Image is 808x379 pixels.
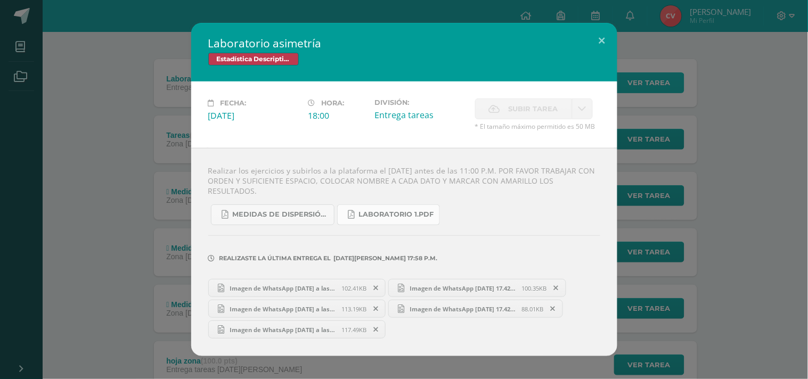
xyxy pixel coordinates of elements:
[341,284,366,292] span: 102.41KB
[375,109,467,121] div: Entrega tareas
[509,99,558,119] span: Subir tarea
[341,305,366,313] span: 113.19KB
[224,305,341,313] span: Imagen de WhatsApp [DATE] a las 17.42.33_1e89665b.jpg
[572,98,593,119] a: La fecha de entrega ha expirado
[208,300,386,318] a: Imagen de WhatsApp [DATE] a las 17.42.33_1e89665b.jpg 113.19KB
[475,98,572,119] label: La fecha de entrega ha expirado
[548,282,566,294] span: Remover entrega
[208,53,299,65] span: Estadística Descriptiva
[522,284,547,292] span: 100.35KB
[388,279,566,297] a: Imagen de WhatsApp [DATE] 17.42.16_da030e53.jpg 100.35KB
[367,303,385,315] span: Remover entrega
[587,23,617,59] button: Close (Esc)
[337,204,440,225] a: LABORATORIO 1.pdf
[331,258,438,259] span: [DATE][PERSON_NAME] 17:58 p.m.
[233,210,329,219] span: Medidas de dispersión y curtosis- ejercicio.pdf
[475,122,600,131] span: * El tamaño máximo permitido es 50 MB
[367,324,385,335] span: Remover entrega
[367,282,385,294] span: Remover entrega
[211,204,334,225] a: Medidas de dispersión y curtosis- ejercicio.pdf
[544,303,562,315] span: Remover entrega
[405,284,522,292] span: Imagen de WhatsApp [DATE] 17.42.16_da030e53.jpg
[208,36,600,51] h2: Laboratorio asimetría
[224,326,341,334] span: Imagen de WhatsApp [DATE] a las 17.42.06_64065885.jpg
[322,99,345,107] span: Hora:
[224,284,341,292] span: Imagen de WhatsApp [DATE] a las 17.57.43_4c70298d.jpg
[219,254,331,262] span: Realizaste la última entrega el
[375,98,467,106] label: División:
[388,300,563,318] a: Imagen de WhatsApp [DATE] 17.42.59_feed9a9c.jpg 88.01KB
[522,305,544,313] span: 88.01KB
[208,320,386,339] a: Imagen de WhatsApp [DATE] a las 17.42.06_64065885.jpg 117.49KB
[359,210,434,219] span: LABORATORIO 1.pdf
[405,305,522,313] span: Imagen de WhatsApp [DATE] 17.42.59_feed9a9c.jpg
[221,99,247,107] span: Fecha:
[341,326,366,334] span: 117.49KB
[208,279,386,297] a: Imagen de WhatsApp [DATE] a las 17.57.43_4c70298d.jpg 102.41KB
[308,110,366,121] div: 18:00
[191,148,617,356] div: Realizar los ejercicios y subirlos a la plataforma el [DATE] antes de las 11:00 P.M. POR FAVOR TR...
[208,110,300,121] div: [DATE]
